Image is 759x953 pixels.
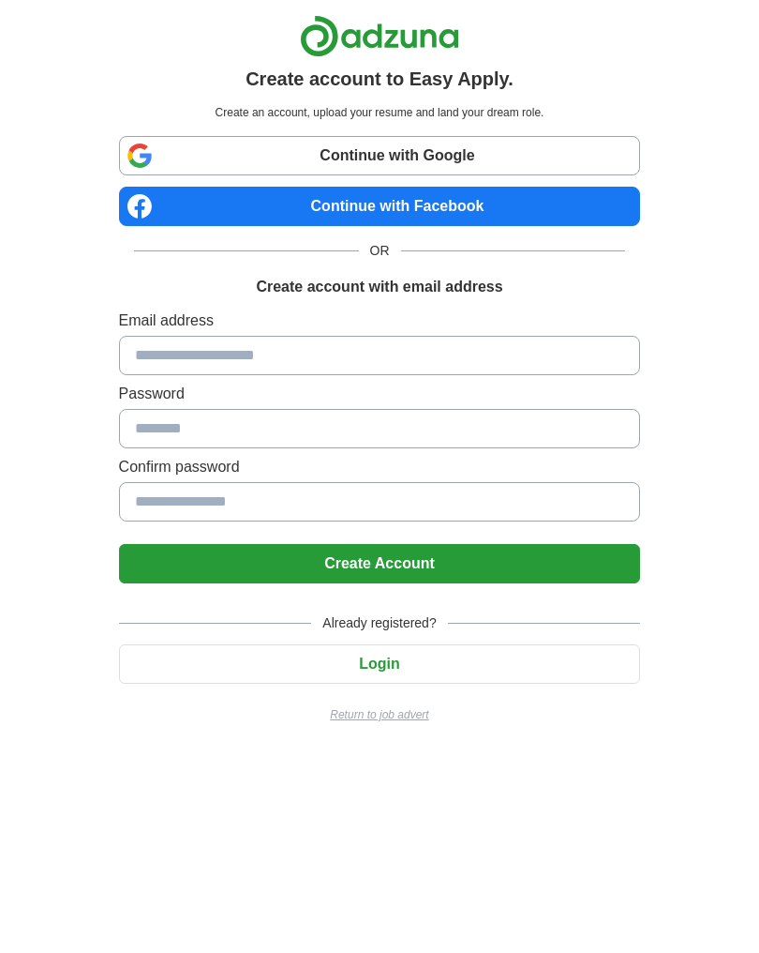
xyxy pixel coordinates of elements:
[311,613,447,633] span: Already registered?
[119,187,641,226] a: Continue with Facebook
[119,310,641,332] label: Email address
[119,544,641,583] button: Create Account
[119,383,641,405] label: Password
[119,136,641,175] a: Continue with Google
[256,276,502,298] h1: Create account with email address
[119,644,641,684] button: Login
[246,65,513,93] h1: Create account to Easy Apply.
[300,15,459,57] img: Adzuna logo
[119,706,641,723] a: Return to job advert
[119,456,641,478] label: Confirm password
[119,656,641,672] a: Login
[123,104,637,121] p: Create an account, upload your resume and land your dream role.
[359,241,401,261] span: OR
